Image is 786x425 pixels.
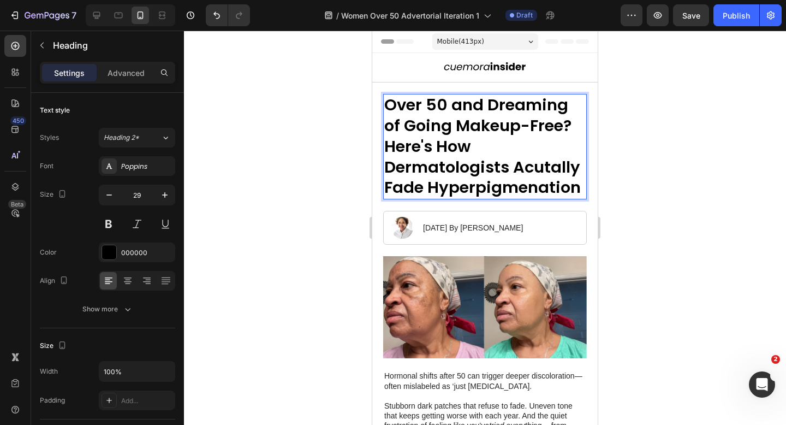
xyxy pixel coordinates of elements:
[40,105,70,115] div: Text style
[99,362,175,381] input: Auto
[12,370,213,420] p: Stubborn dark patches that refuse to fade. Uneven tone that keeps getting worse with each year. A...
[40,187,69,202] div: Size
[117,391,169,399] i: tried everything
[108,67,145,79] p: Advanced
[771,355,780,364] span: 2
[516,10,533,20] span: Draft
[4,4,81,26] button: 7
[206,4,250,26] div: Undo/Redo
[121,162,172,172] div: Poppins
[53,39,171,52] p: Heading
[336,10,339,21] span: /
[54,67,85,79] p: Settings
[749,371,775,398] iframe: Intercom live chat
[40,339,69,353] div: Size
[372,31,598,425] iframe: Design area
[40,133,59,143] div: Styles
[40,299,175,319] button: Show more
[121,248,172,258] div: 000000
[40,274,70,288] div: Align
[99,128,175,147] button: Heading 2*
[673,4,709,26] button: Save
[713,4,759,26] button: Publish
[40,367,58,376] div: Width
[40,247,57,257] div: Color
[40,161,53,171] div: Font
[104,133,139,143] span: Heading 2*
[121,396,172,406] div: Add...
[10,116,26,125] div: 450
[40,396,65,405] div: Padding
[723,10,750,21] div: Publish
[82,304,133,315] div: Show more
[8,200,26,209] div: Beta
[682,11,700,20] span: Save
[341,10,479,21] span: Women Over 50 Advertorial Iteration 1
[72,9,76,22] p: 7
